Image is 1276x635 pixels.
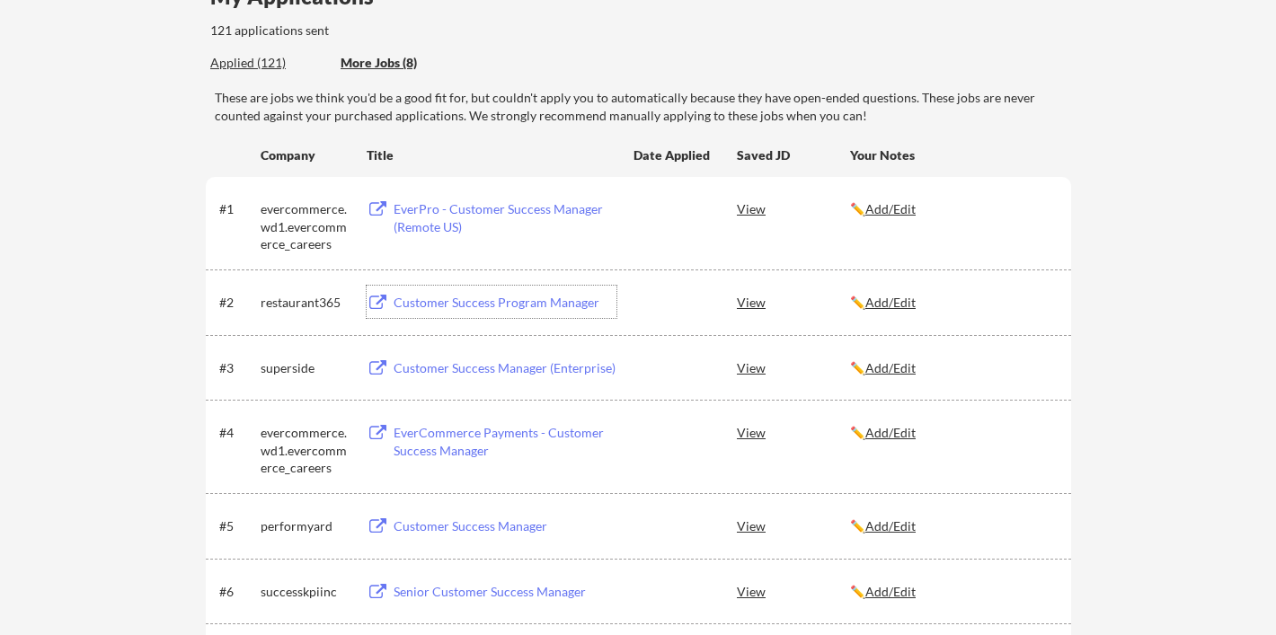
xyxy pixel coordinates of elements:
[850,200,1055,218] div: ✏️
[737,416,850,448] div: View
[737,509,850,542] div: View
[865,584,916,599] u: Add/Edit
[261,583,350,601] div: successkpiinc
[394,424,616,459] div: EverCommerce Payments - Customer Success Manager
[850,583,1055,601] div: ✏️
[261,200,350,253] div: evercommerce.wd1.evercommerce_careers
[261,517,350,535] div: performyard
[865,295,916,310] u: Add/Edit
[394,583,616,601] div: Senior Customer Success Manager
[737,351,850,384] div: View
[394,359,616,377] div: Customer Success Manager (Enterprise)
[865,360,916,375] u: Add/Edit
[219,200,254,218] div: #1
[219,583,254,601] div: #6
[850,424,1055,442] div: ✏️
[850,294,1055,312] div: ✏️
[341,54,473,73] div: These are job applications we think you'd be a good fit for, but couldn't apply you to automatica...
[219,294,254,312] div: #2
[850,146,1055,164] div: Your Notes
[341,54,473,72] div: More Jobs (8)
[219,424,254,442] div: #4
[219,359,254,377] div: #3
[737,575,850,607] div: View
[261,146,350,164] div: Company
[210,22,558,40] div: 121 applications sent
[394,517,616,535] div: Customer Success Manager
[394,294,616,312] div: Customer Success Program Manager
[219,517,254,535] div: #5
[634,146,713,164] div: Date Applied
[261,294,350,312] div: restaurant365
[865,201,916,216] u: Add/Edit
[394,200,616,235] div: EverPro - Customer Success Manager (Remote US)
[210,54,327,72] div: Applied (121)
[737,192,850,225] div: View
[865,425,916,440] u: Add/Edit
[850,359,1055,377] div: ✏️
[215,89,1071,124] div: These are jobs we think you'd be a good fit for, but couldn't apply you to automatically because ...
[261,359,350,377] div: superside
[261,424,350,477] div: evercommerce.wd1.evercommerce_careers
[865,518,916,534] u: Add/Edit
[737,138,850,171] div: Saved JD
[367,146,616,164] div: Title
[737,286,850,318] div: View
[210,54,327,73] div: These are all the jobs you've been applied to so far.
[850,517,1055,535] div: ✏️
